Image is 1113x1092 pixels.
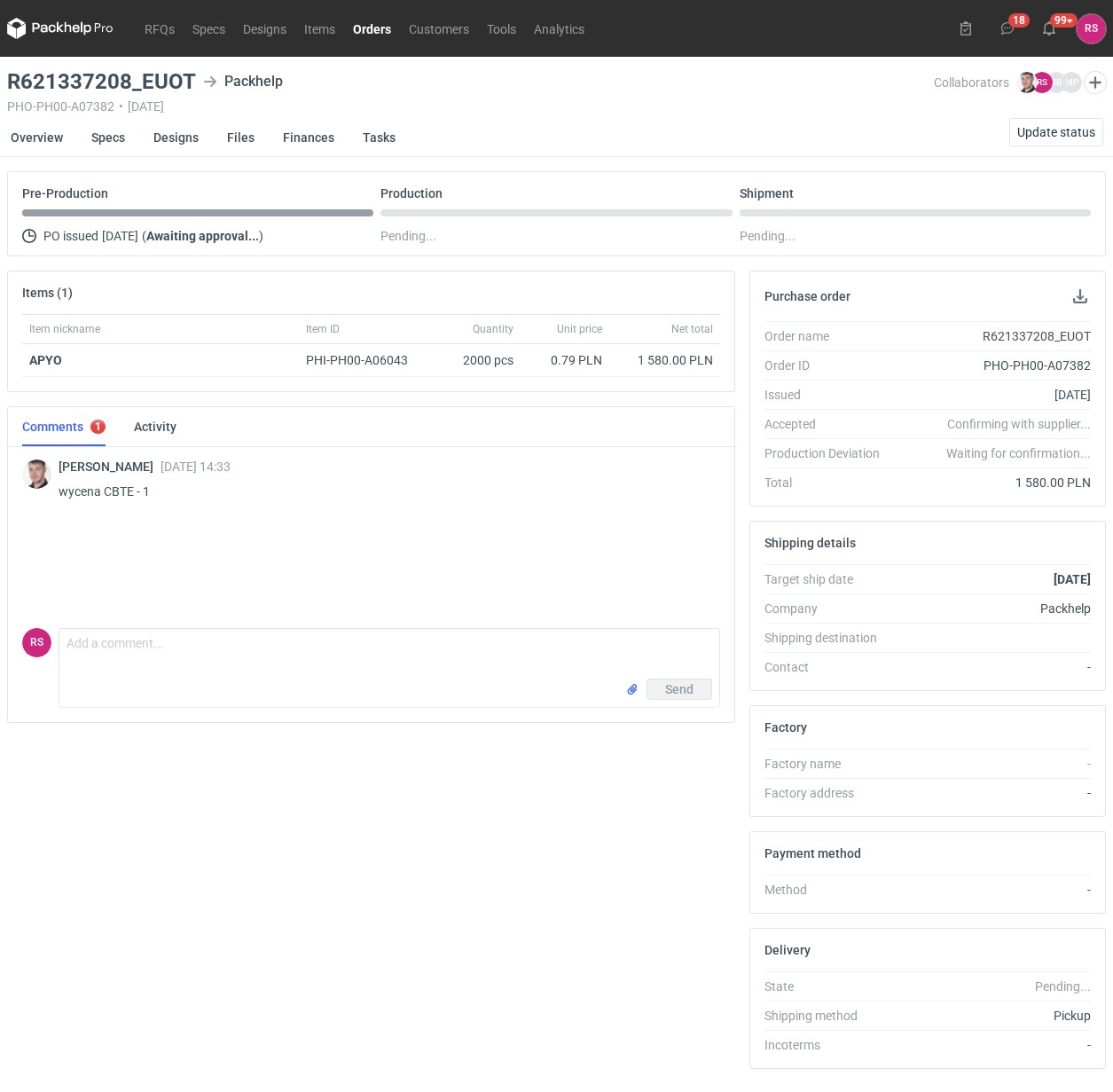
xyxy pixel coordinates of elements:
[895,1036,1091,1054] div: -
[1061,72,1082,93] figcaption: MP
[647,679,712,700] button: Send
[161,460,231,474] span: [DATE] 14:33
[616,351,713,369] div: 1 580.00 PLN
[184,18,234,39] a: Specs
[764,658,895,676] div: Contact
[1017,126,1095,138] span: Update status
[764,474,895,491] div: Total
[1009,118,1103,146] button: Update status
[478,18,525,39] a: Tools
[95,420,101,433] div: 1
[7,18,114,39] svg: Packhelp Pro
[11,118,63,157] a: Overview
[764,881,895,899] div: Method
[764,978,895,995] div: State
[764,327,895,345] div: Order name
[380,225,436,247] span: Pending...
[528,351,602,369] div: 0.79 PLN
[764,755,895,773] div: Factory name
[525,18,593,39] a: Analytics
[671,322,713,336] span: Net total
[764,357,895,374] div: Order ID
[1016,72,1038,93] img: Maciej Sikora
[344,18,400,39] a: Orders
[1035,979,1091,994] em: Pending...
[473,322,513,336] span: Quantity
[134,407,176,446] a: Activity
[764,629,895,647] div: Shipping destination
[59,481,706,502] p: wycena CBTE - 1
[895,357,1091,374] div: PHO-PH00-A07382
[895,1007,1091,1025] div: Pickup
[153,118,199,157] a: Designs
[380,186,443,200] p: Production
[119,99,123,114] span: •
[934,75,1009,90] span: Collaborators
[557,322,602,336] span: Unit price
[102,225,138,247] span: [DATE]
[22,186,108,200] p: Pre-Production
[895,327,1091,345] div: R621337208_EUOT
[295,18,344,39] a: Items
[432,344,521,377] div: 2000 pcs
[91,118,125,157] a: Specs
[764,536,856,550] h2: Shipping details
[895,600,1091,617] div: Packhelp
[764,720,807,735] h2: Factory
[306,322,340,336] span: Item ID
[1077,14,1106,43] div: Rafał Stani
[764,570,895,588] div: Target ship date
[7,99,934,114] div: PHO-PH00-A07382 [DATE]
[764,784,895,802] div: Factory address
[895,658,1091,676] div: -
[947,417,1091,431] em: Confirming with supplier...
[1031,72,1053,93] figcaption: RS
[7,71,196,92] h3: R621337208_EUOT
[22,628,51,657] div: Rafał Stani
[1035,14,1063,43] button: 99+
[142,229,146,243] span: (
[400,18,478,39] a: Customers
[895,474,1091,491] div: 1 580.00 PLN
[764,1007,895,1025] div: Shipping method
[895,386,1091,404] div: [DATE]
[764,943,811,957] h2: Delivery
[203,71,283,92] div: Packhelp
[146,229,259,243] strong: Awaiting approval...
[764,1036,895,1054] div: Incoterms
[895,881,1091,899] div: -
[764,289,850,303] h2: Purchase order
[740,225,1091,247] div: Pending...
[306,351,425,369] div: PHI-PH00-A06043
[259,229,263,243] span: )
[22,286,73,300] h2: Items (1)
[665,683,694,695] span: Send
[764,846,861,860] h2: Payment method
[22,225,373,247] div: PO issued
[59,460,161,474] span: [PERSON_NAME]
[234,18,295,39] a: Designs
[22,460,51,489] img: Maciej Sikora
[993,14,1022,43] button: 18
[1070,286,1091,307] button: Download PO
[29,353,62,367] a: APYO
[764,444,895,462] div: Production Deviation
[136,18,184,39] a: RFQs
[764,415,895,433] div: Accepted
[764,600,895,617] div: Company
[895,784,1091,802] div: -
[22,628,51,657] figcaption: RS
[946,444,1091,462] em: Waiting for confirmation...
[283,118,334,157] a: Finances
[363,118,396,157] a: Tasks
[1077,14,1106,43] button: RS
[29,322,100,336] span: Item nickname
[1046,72,1067,93] figcaption: JB
[227,118,255,157] a: Files
[740,186,794,200] p: Shipment
[22,407,106,446] a: Comments1
[895,755,1091,773] div: -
